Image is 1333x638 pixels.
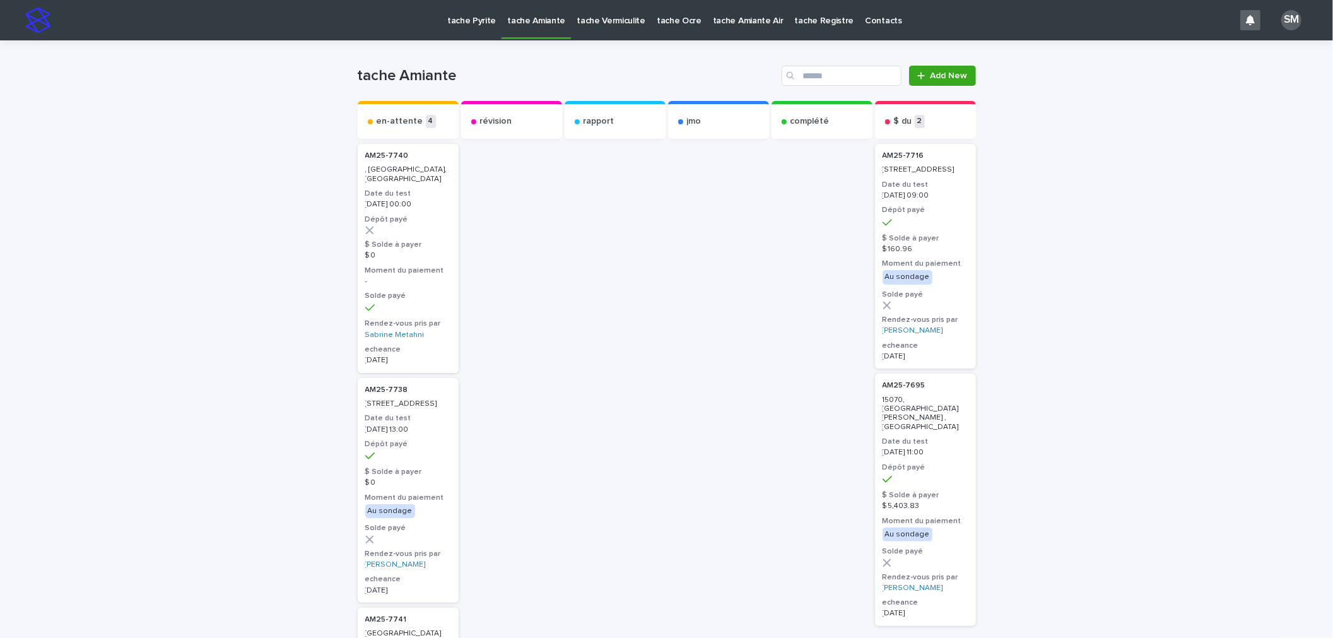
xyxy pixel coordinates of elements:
h3: echeance [365,574,451,584]
p: [DATE] 09:00 [883,191,968,200]
p: jmo [687,116,702,127]
h3: Solde payé [883,290,968,300]
p: [DATE] [365,356,451,365]
p: AM25-7740 [365,151,451,160]
h3: Date du test [365,189,451,199]
a: AM25-7716 [STREET_ADDRESS]Date du test[DATE] 09:00Dépôt payé$ Solde à payer$ 160.96Moment du paie... [875,144,976,369]
div: Au sondage [883,270,932,284]
h3: Moment du paiement [365,266,451,276]
img: stacker-logo-s-only.png [25,8,50,33]
p: $ 0 [365,251,451,260]
a: AM25-7695 15070, [GEOGRAPHIC_DATA][PERSON_NAME] , [GEOGRAPHIC_DATA]Date du test[DATE] 11:00Dépôt ... [875,374,976,625]
h3: Moment du paiement [883,259,968,269]
p: 2 [915,115,925,128]
h3: Dépôt payé [365,215,451,225]
a: [PERSON_NAME] [883,584,943,593]
h3: Dépôt payé [365,439,451,449]
h3: Rendez-vous pris par [365,549,451,559]
h3: Rendez-vous pris par [365,319,451,329]
h3: $ Solde à payer [883,490,968,500]
h3: Dépôt payé [883,205,968,215]
p: AM25-7695 [883,381,968,390]
h3: Moment du paiement [883,516,968,526]
h3: Solde payé [365,523,451,533]
p: [DATE] [883,609,968,618]
span: Add New [931,71,968,80]
h3: Date du test [883,180,968,190]
h3: $ Solde à payer [883,233,968,244]
p: [DATE] 00:00 [365,200,451,209]
p: $ 0 [365,478,451,487]
p: AM25-7741 [365,615,451,624]
h3: Rendez-vous pris par [883,572,968,582]
p: 4 [426,115,436,128]
p: $ 5,403.83 [883,502,968,511]
p: en-attente [377,116,423,127]
p: - [365,277,451,286]
h3: $ Solde à payer [365,240,451,250]
p: 15070, [GEOGRAPHIC_DATA][PERSON_NAME] , [GEOGRAPHIC_DATA] [883,396,968,432]
h3: Moment du paiement [365,493,451,503]
p: rapport [584,116,614,127]
p: AM25-7716 [883,151,968,160]
input: Search [782,66,901,86]
p: révision [480,116,512,127]
p: AM25-7738 [365,386,451,394]
p: , [GEOGRAPHIC_DATA], [GEOGRAPHIC_DATA] [365,165,451,184]
p: [DATE] 11:00 [883,448,968,457]
p: $ 160.96 [883,245,968,254]
p: [DATE] [365,586,451,595]
h3: Solde payé [365,291,451,301]
h3: Solde payé [883,546,968,557]
h3: echeance [883,598,968,608]
p: [STREET_ADDRESS] [365,399,451,408]
div: SM [1281,10,1301,30]
a: Sabrine Metahni [365,331,425,340]
h1: tache Amiante [358,67,777,85]
h3: Date du test [883,437,968,447]
div: Au sondage [365,504,415,518]
p: complété [790,116,830,127]
p: [DATE] [883,352,968,361]
p: [STREET_ADDRESS] [883,165,968,174]
a: AM25-7738 [STREET_ADDRESS]Date du test[DATE] 13:00Dépôt payé$ Solde à payer$ 0Moment du paiementA... [358,378,459,603]
h3: Rendez-vous pris par [883,315,968,325]
a: AM25-7740 , [GEOGRAPHIC_DATA], [GEOGRAPHIC_DATA]Date du test[DATE] 00:00Dépôt payé$ Solde à payer... [358,144,459,373]
a: [PERSON_NAME] [883,326,943,335]
h3: Dépôt payé [883,463,968,473]
a: [PERSON_NAME] [365,560,426,569]
h3: echeance [365,345,451,355]
h3: $ Solde à payer [365,467,451,477]
h3: Date du test [365,413,451,423]
div: Au sondage [883,528,932,541]
h3: echeance [883,341,968,351]
a: Add New [909,66,975,86]
p: [DATE] 13:00 [365,425,451,434]
p: $ du [894,116,912,127]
